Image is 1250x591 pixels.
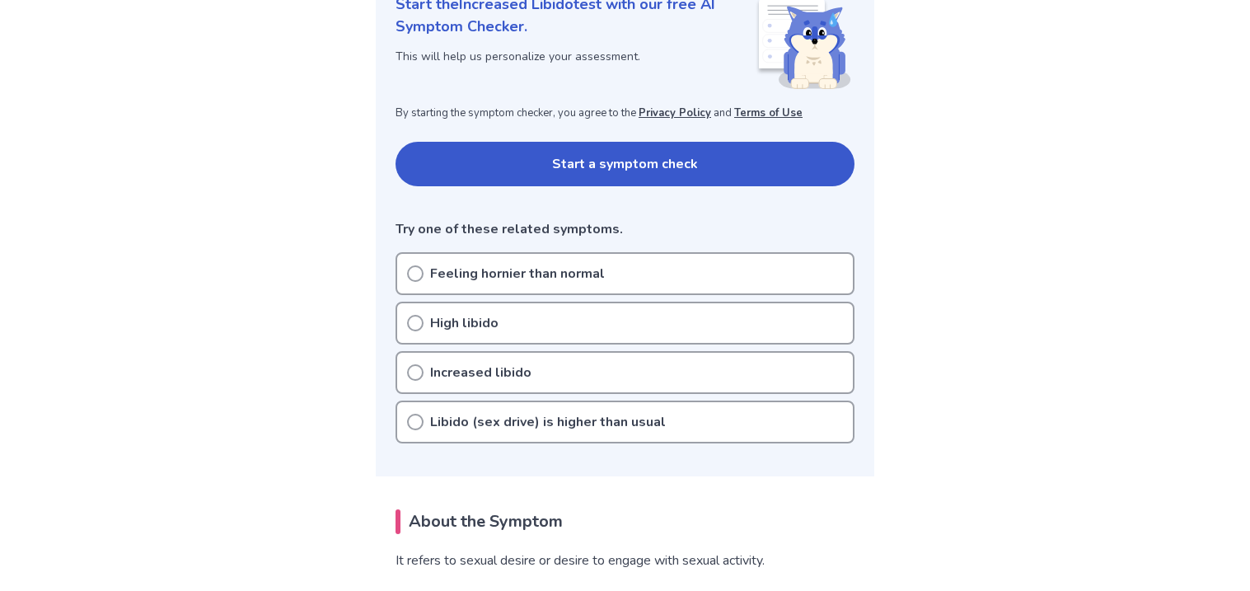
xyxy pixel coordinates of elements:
[430,363,531,382] p: Increased libido
[396,106,854,122] p: By starting the symptom checker, you agree to the and
[430,412,666,432] p: Libido (sex drive) is higher than usual
[430,264,605,284] p: Feeling hornier than normal
[430,313,499,333] p: High libido
[396,48,756,65] p: This will help us personalize your assessment.
[639,106,711,120] a: Privacy Policy
[396,551,854,570] p: It refers to sexual desire or desire to engage with sexual activity.
[734,106,803,120] a: Terms of Use
[396,219,854,239] p: Try one of these related symptoms.
[396,509,854,534] h2: About the Symptom
[396,142,854,186] button: Start a symptom check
